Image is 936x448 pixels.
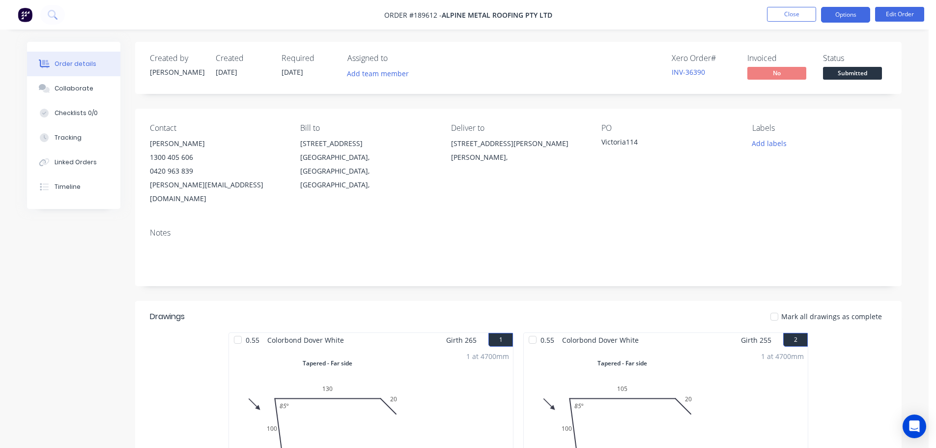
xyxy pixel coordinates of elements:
[27,101,120,125] button: Checklists 0/0
[767,7,816,22] button: Close
[300,150,435,192] div: [GEOGRAPHIC_DATA], [GEOGRAPHIC_DATA], [GEOGRAPHIC_DATA],
[451,137,586,168] div: [STREET_ADDRESS][PERSON_NAME][PERSON_NAME],
[55,182,81,191] div: Timeline
[781,311,882,322] span: Mark all drawings as complete
[384,10,442,20] span: Order #189612 -
[752,123,887,133] div: Labels
[242,333,263,347] span: 0.55
[216,67,237,77] span: [DATE]
[746,137,792,150] button: Add labels
[150,178,284,206] div: [PERSON_NAME][EMAIL_ADDRESS][DOMAIN_NAME]
[488,333,513,347] button: 1
[300,137,435,192] div: [STREET_ADDRESS][GEOGRAPHIC_DATA], [GEOGRAPHIC_DATA], [GEOGRAPHIC_DATA],
[300,123,435,133] div: Bill to
[150,150,284,164] div: 1300 405 606
[27,76,120,101] button: Collaborate
[747,54,811,63] div: Invoiced
[18,7,32,22] img: Factory
[150,164,284,178] div: 0420 963 839
[446,333,477,347] span: Girth 265
[451,137,586,150] div: [STREET_ADDRESS][PERSON_NAME]
[672,67,705,77] a: INV-36390
[27,150,120,175] button: Linked Orders
[466,351,509,361] div: 1 at 4700mm
[27,175,120,199] button: Timeline
[150,137,284,150] div: [PERSON_NAME]
[347,54,446,63] div: Assigned to
[823,67,882,79] span: Submitted
[672,54,736,63] div: Xero Order #
[558,333,643,347] span: Colorbond Dover White
[55,133,82,142] div: Tracking
[282,54,336,63] div: Required
[783,333,808,347] button: 2
[601,137,724,150] div: Victoria114
[55,109,98,118] div: Checklists 0/0
[150,54,204,63] div: Created by
[216,54,270,63] div: Created
[55,84,93,93] div: Collaborate
[442,10,552,20] span: Alpine Metal Roofing Pty Ltd
[821,7,870,23] button: Options
[150,137,284,206] div: [PERSON_NAME]1300 405 6060420 963 839[PERSON_NAME][EMAIL_ADDRESS][DOMAIN_NAME]
[823,67,882,82] button: Submitted
[537,333,558,347] span: 0.55
[761,351,804,361] div: 1 at 4700mm
[55,60,96,68] div: Order details
[747,67,806,79] span: No
[150,311,185,323] div: Drawings
[903,415,926,438] div: Open Intercom Messenger
[150,67,204,77] div: [PERSON_NAME]
[55,158,97,167] div: Linked Orders
[282,67,303,77] span: [DATE]
[347,67,414,80] button: Add team member
[342,67,414,80] button: Add team member
[601,123,736,133] div: PO
[451,123,586,133] div: Deliver to
[27,125,120,150] button: Tracking
[300,137,435,150] div: [STREET_ADDRESS]
[741,333,771,347] span: Girth 255
[823,54,887,63] div: Status
[263,333,348,347] span: Colorbond Dover White
[451,150,586,164] div: [PERSON_NAME],
[875,7,924,22] button: Edit Order
[150,123,284,133] div: Contact
[150,228,887,238] div: Notes
[27,52,120,76] button: Order details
